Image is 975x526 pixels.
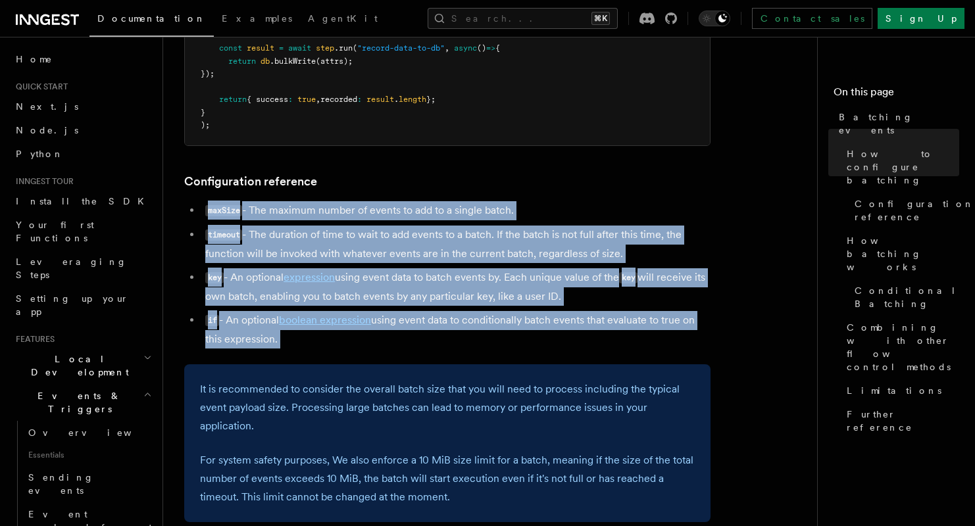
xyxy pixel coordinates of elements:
[219,95,247,104] span: return
[847,147,959,187] span: How to configure batching
[699,11,730,26] button: Toggle dark mode
[847,408,959,434] span: Further reference
[316,43,334,53] span: step
[841,229,959,279] a: How batching works
[445,43,449,53] span: ,
[366,95,394,104] span: result
[201,108,205,117] span: }
[752,8,872,29] a: Contact sales
[11,47,155,71] a: Home
[16,220,94,243] span: Your first Functions
[847,384,941,397] span: Limitations
[205,315,219,326] code: if
[201,201,711,220] li: - The maximum number of events to add to a single batch.
[11,82,68,92] span: Quick start
[214,4,300,36] a: Examples
[353,43,357,53] span: (
[201,311,711,348] li: - An optional using event data to conditionally batch events that evaluate to true on this expres...
[11,389,143,416] span: Events & Triggers
[591,12,610,25] kbd: ⌘K
[288,43,311,53] span: await
[839,110,959,137] span: Batching events
[201,226,711,263] li: - The duration of time to wait to add events to a batch. If the batch is not full after this time...
[426,95,436,104] span: };
[16,256,127,280] span: Leveraging Steps
[454,43,477,53] span: async
[847,234,959,274] span: How batching works
[357,43,445,53] span: "record-data-to-db"
[222,13,292,24] span: Examples
[11,287,155,323] a: Setting up your app
[495,43,500,53] span: {
[97,13,206,24] span: Documentation
[200,451,695,506] p: For system safety purposes, We also enforce a 10 MiB size limit for a batch, meaning if the size ...
[16,196,152,206] span: Install the SDK
[841,142,959,192] a: How to configure batching
[205,205,242,216] code: maxSize
[428,8,618,29] button: Search...⌘K
[849,279,959,316] a: Conditional Batching
[11,189,155,213] a: Install the SDK
[23,444,155,466] span: Essentials
[16,125,78,135] span: Node.js
[89,4,214,37] a: Documentation
[834,84,959,105] h4: On this page
[16,293,129,317] span: Setting up your app
[205,272,224,283] code: key
[357,95,362,104] span: :
[841,402,959,439] a: Further reference
[205,229,242,241] code: timeout
[394,95,399,104] span: .
[201,268,711,306] li: - An optional using event data to batch events by. Each unique value of the will receive its own ...
[11,352,143,379] span: Local Development
[486,43,495,53] span: =>
[320,95,357,104] span: recorded
[834,105,959,142] a: Batching events
[219,43,242,53] span: const
[201,120,210,130] span: );
[261,57,270,66] span: db
[11,347,155,384] button: Local Development
[11,176,74,187] span: Inngest tour
[11,213,155,250] a: Your first Functions
[23,466,155,502] a: Sending events
[399,95,426,104] span: length
[855,197,974,224] span: Configuration reference
[184,172,317,191] a: Configuration reference
[23,421,155,444] a: Overview
[28,427,164,438] span: Overview
[316,95,320,104] span: ,
[247,43,274,53] span: result
[11,95,155,118] a: Next.js
[308,13,378,24] span: AgentKit
[297,95,316,104] span: true
[284,271,335,283] a: expression
[316,57,353,66] span: (attrs);
[11,250,155,287] a: Leveraging Steps
[288,95,293,104] span: :
[11,334,55,345] span: Features
[16,101,78,112] span: Next.js
[841,316,959,379] a: Combining with other flow control methods
[878,8,964,29] a: Sign Up
[279,314,371,326] a: boolean expression
[300,4,386,36] a: AgentKit
[11,118,155,142] a: Node.js
[16,53,53,66] span: Home
[849,192,959,229] a: Configuration reference
[477,43,486,53] span: ()
[16,149,64,159] span: Python
[28,472,94,496] span: Sending events
[200,380,695,435] p: It is recommended to consider the overall batch size that you will need to process including the ...
[279,43,284,53] span: =
[847,321,959,373] span: Combining with other flow control methods
[619,272,637,283] code: key
[247,95,288,104] span: { success
[201,69,214,78] span: });
[228,57,256,66] span: return
[841,379,959,402] a: Limitations
[334,43,353,53] span: .run
[11,384,155,421] button: Events & Triggers
[270,57,316,66] span: .bulkWrite
[11,142,155,166] a: Python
